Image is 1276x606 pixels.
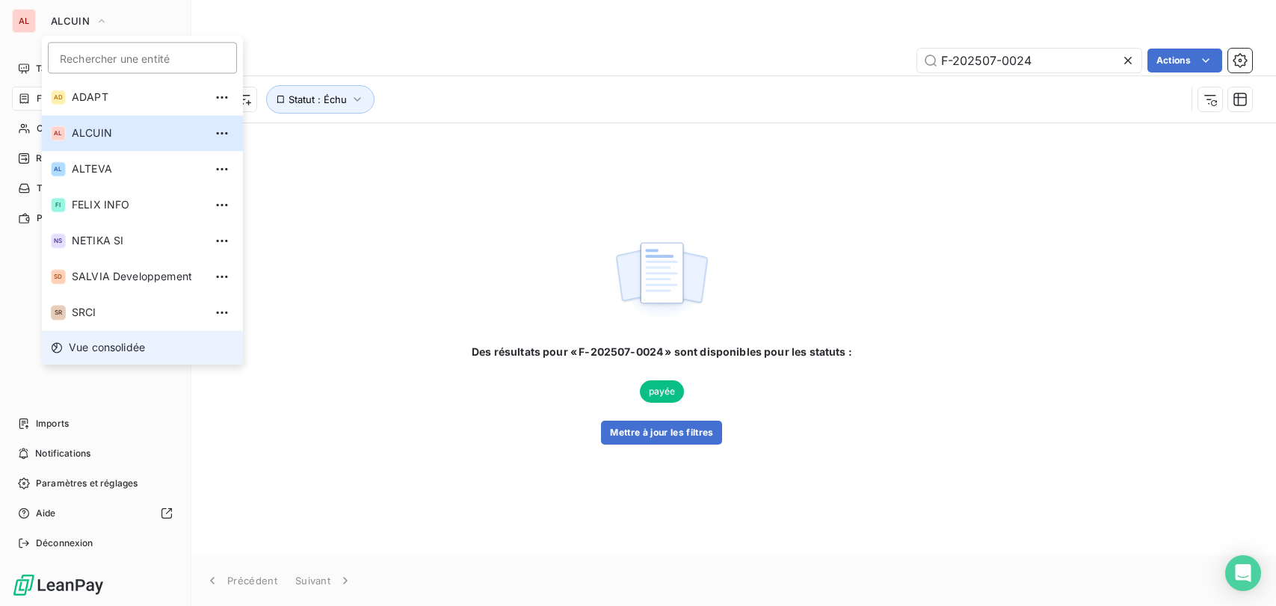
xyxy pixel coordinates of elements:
[1147,49,1222,72] button: Actions
[35,447,90,460] span: Notifications
[51,161,66,176] div: AL
[917,49,1141,72] input: Rechercher
[37,92,75,105] span: Factures
[286,565,362,596] button: Suivant
[1225,555,1261,591] div: Open Intercom Messenger
[72,269,204,284] span: SALVIA Developpement
[37,182,68,195] span: Tâches
[36,537,93,550] span: Déconnexion
[51,269,66,284] div: SD
[36,62,105,75] span: Tableau de bord
[289,93,347,105] span: Statut : Échu
[614,234,709,327] img: empty state
[51,305,66,320] div: SR
[12,573,105,597] img: Logo LeanPay
[601,421,722,445] button: Mettre à jour les filtres
[72,161,204,176] span: ALTEVA
[72,233,204,248] span: NETIKA SI
[51,15,90,27] span: ALCUIN
[12,501,179,525] a: Aide
[72,126,204,140] span: ALCUIN
[72,305,204,320] span: SRCI
[48,42,237,73] input: placeholder
[266,85,375,114] button: Statut : Échu
[196,565,286,596] button: Précédent
[72,197,204,212] span: FELIX INFO
[37,211,82,225] span: Paiements
[51,197,66,212] div: FI
[37,122,67,135] span: Clients
[36,507,56,520] span: Aide
[472,344,852,359] span: Des résultats pour « F-202507-0024 » sont disponibles pour les statuts :
[69,340,145,355] span: Vue consolidée
[640,380,685,403] span: payée
[51,233,66,248] div: NS
[51,90,66,105] div: AD
[12,9,36,33] div: AL
[36,477,138,490] span: Paramètres et réglages
[36,152,75,165] span: Relances
[36,417,69,430] span: Imports
[51,126,66,140] div: AL
[72,90,204,105] span: ADAPT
